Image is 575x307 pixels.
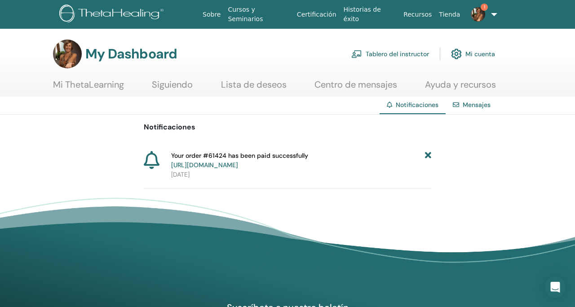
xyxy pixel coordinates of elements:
a: Mensajes [463,101,491,109]
a: Recursos [400,6,435,23]
a: Tablero del instructor [351,44,429,64]
a: Mi ThetaLearning [53,79,124,97]
span: Notificaciones [396,101,438,109]
p: Notificaciones [144,122,431,133]
span: Your order #61424 has been paid successfully [171,151,308,170]
a: Lista de deseos [221,79,287,97]
a: Sobre [199,6,224,23]
a: Mi cuenta [451,44,495,64]
a: Historias de éxito [340,1,400,27]
a: Centro de mensajes [314,79,397,97]
img: logo.png [59,4,167,25]
img: chalkboard-teacher.svg [351,50,362,58]
img: default.jpg [471,7,485,22]
a: Siguiendo [152,79,193,97]
span: 1 [481,4,488,11]
a: Ayuda y recursos [425,79,496,97]
div: Open Intercom Messenger [544,276,566,298]
a: Cursos y Seminarios [224,1,293,27]
img: default.jpg [53,40,82,68]
a: Certificación [293,6,340,23]
img: cog.svg [451,46,462,62]
h3: My Dashboard [85,46,177,62]
p: [DATE] [171,170,431,179]
a: Tienda [435,6,464,23]
a: [URL][DOMAIN_NAME] [171,161,238,169]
